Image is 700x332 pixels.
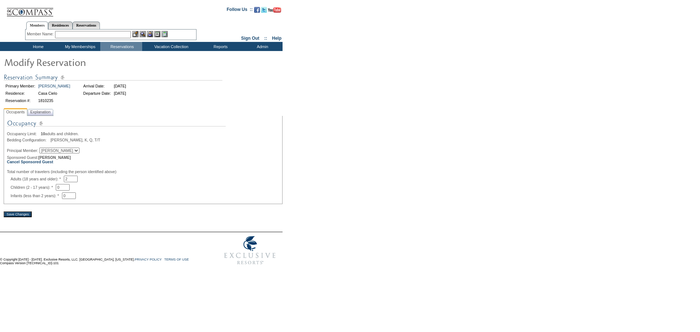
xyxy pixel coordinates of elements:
[50,138,100,142] span: [PERSON_NAME], K, Q, T/T
[140,31,146,37] img: View
[29,108,52,116] span: Explanation
[154,31,160,37] img: Reservations
[7,119,226,132] img: Occupancy
[7,132,40,136] span: Occupancy Limit:
[7,160,53,164] a: Cancel Sponsored Guest
[261,9,267,13] a: Follow us on Twitter
[7,138,49,142] span: Bedding Configuration:
[100,42,142,51] td: Reservations
[7,169,279,174] div: Total number of travelers (including the person identified above)
[11,177,64,181] span: Adults (18 years and older): *
[7,148,38,153] span: Principal Member:
[48,22,73,29] a: Residences
[254,7,260,13] img: Become our fan on Facebook
[73,22,100,29] a: Reservations
[4,83,36,89] td: Primary Member:
[4,97,36,104] td: Reservation #:
[82,83,112,89] td: Arrival Date:
[135,258,162,261] a: PRIVACY POLICY
[7,132,279,136] div: adults and children.
[37,97,71,104] td: 1810235
[217,232,283,269] img: Exclusive Resorts
[241,42,283,51] td: Admin
[5,108,26,116] span: Occupants
[58,42,100,51] td: My Memberships
[16,42,58,51] td: Home
[82,90,112,97] td: Departure Date:
[162,31,168,37] img: b_calculator.gif
[199,42,241,51] td: Reports
[254,9,260,13] a: Become our fan on Facebook
[261,7,267,13] img: Follow us on Twitter
[264,36,267,41] span: ::
[272,36,281,41] a: Help
[164,258,189,261] a: TERMS OF USE
[11,194,62,198] span: Infants (less than 2 years): *
[132,31,139,37] img: b_edit.gif
[4,55,149,69] img: Modify Reservation
[38,84,70,88] a: [PERSON_NAME]
[4,211,32,217] input: Save Changes
[241,36,259,41] a: Sign Out
[268,7,281,13] img: Subscribe to our YouTube Channel
[147,31,153,37] img: Impersonate
[142,42,199,51] td: Vacation Collection
[7,155,279,164] div: Sponsored Guest:
[227,6,253,15] td: Follow Us ::
[11,185,56,190] span: Children (2 - 17 years): *
[38,155,71,160] span: [PERSON_NAME]
[113,83,127,89] td: [DATE]
[268,9,281,13] a: Subscribe to our YouTube Channel
[41,132,45,136] span: 10
[4,90,36,97] td: Residence:
[26,22,48,30] a: Members
[37,90,71,97] td: Casa Cielo
[113,90,127,97] td: [DATE]
[4,73,222,82] img: Reservation Summary
[27,31,55,37] div: Member Name:
[6,2,54,17] img: Compass Home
